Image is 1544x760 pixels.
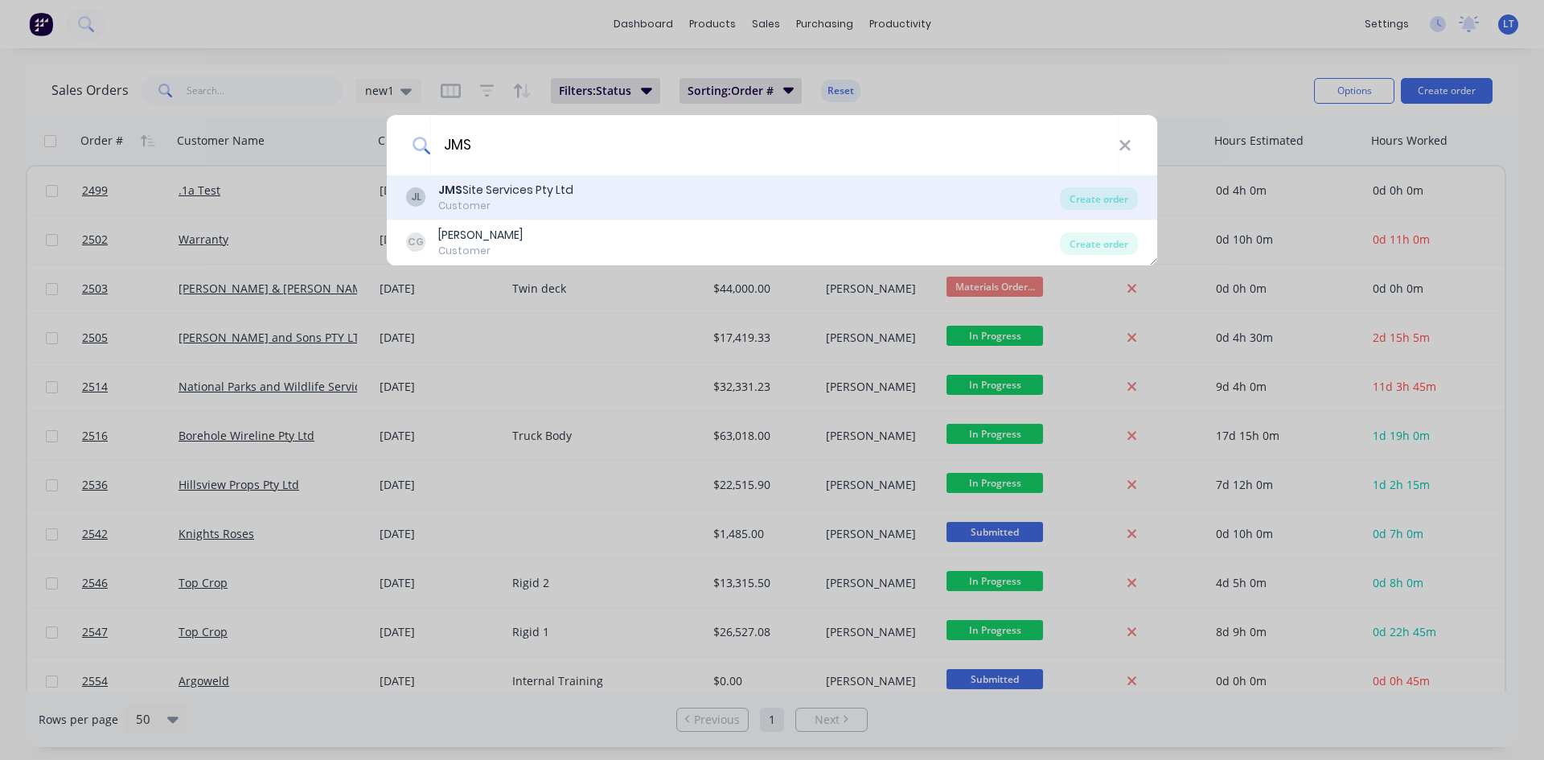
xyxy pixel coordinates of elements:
div: CG [406,232,425,252]
input: Enter a customer name to create a new order... [430,115,1119,175]
div: JL [406,187,425,207]
div: Customer [438,199,573,213]
div: Customer [438,244,523,258]
div: Create order [1060,187,1138,210]
div: Site Services Pty Ltd [438,182,573,199]
div: [PERSON_NAME] [438,227,523,244]
b: JMS [438,182,462,198]
div: Create order [1060,232,1138,255]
